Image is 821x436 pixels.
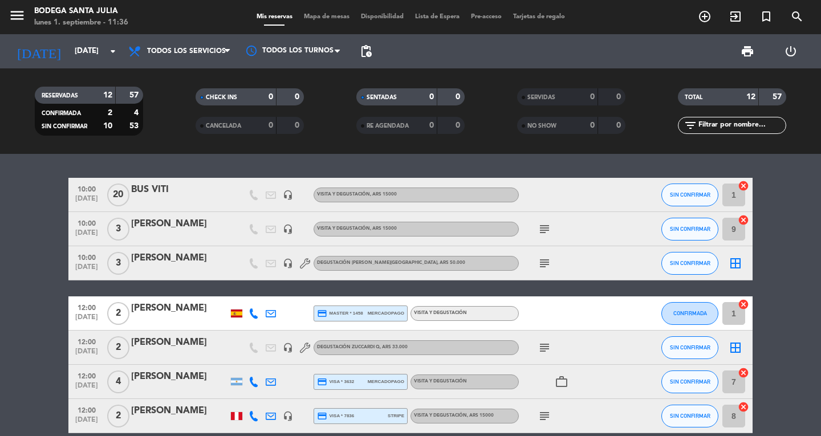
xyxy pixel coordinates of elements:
[72,216,101,229] span: 10:00
[131,301,228,316] div: [PERSON_NAME]
[437,260,465,265] span: , ARS 50.000
[738,401,749,413] i: cancel
[790,10,804,23] i: search
[729,341,742,354] i: border_all
[429,93,434,101] strong: 0
[317,377,354,387] span: visa * 3632
[661,184,718,206] button: SIN CONFIRMAR
[295,121,302,129] strong: 0
[206,95,237,100] span: CHECK INS
[359,44,373,58] span: pending_actions
[738,299,749,310] i: cancel
[456,93,462,101] strong: 0
[147,47,226,55] span: Todos los servicios
[72,263,101,276] span: [DATE]
[107,302,129,325] span: 2
[131,404,228,418] div: [PERSON_NAME]
[42,93,78,99] span: RESERVADAS
[107,405,129,427] span: 2
[72,300,101,313] span: 12:00
[317,345,408,349] span: Degustación Zuccardi Q
[368,309,404,317] span: mercadopago
[590,121,595,129] strong: 0
[108,109,112,117] strong: 2
[72,416,101,429] span: [DATE]
[129,122,141,130] strong: 53
[729,256,742,270] i: border_all
[283,258,293,268] i: headset_mic
[72,335,101,348] span: 12:00
[507,14,571,20] span: Tarjetas de regalo
[107,218,129,241] span: 3
[103,91,112,99] strong: 12
[670,413,710,419] span: SIN CONFIRMAR
[317,226,397,231] span: Visita y Degustación
[42,124,87,129] span: SIN CONFIRMAR
[414,311,467,315] span: Visita y Degustación
[72,182,101,195] span: 10:00
[538,222,551,236] i: subject
[661,302,718,325] button: CONFIRMADA
[131,369,228,384] div: [PERSON_NAME]
[317,411,327,421] i: credit_card
[251,14,298,20] span: Mis reservas
[670,378,710,385] span: SIN CONFIRMAR
[283,190,293,200] i: headset_mic
[456,121,462,129] strong: 0
[72,229,101,242] span: [DATE]
[409,14,465,20] span: Lista de Espera
[131,182,228,197] div: BUS VITI
[72,348,101,361] span: [DATE]
[467,413,494,418] span: , ARS 15000
[317,260,465,265] span: Degustación [PERSON_NAME][GEOGRAPHIC_DATA]
[131,335,228,350] div: [PERSON_NAME]
[661,252,718,275] button: SIN CONFIRMAR
[670,260,710,266] span: SIN CONFIRMAR
[317,377,327,387] i: credit_card
[42,111,81,116] span: CONFIRMADA
[661,405,718,427] button: SIN CONFIRMAR
[527,95,555,100] span: SERVIDAS
[729,10,742,23] i: exit_to_app
[670,191,710,198] span: SIN CONFIRMAR
[555,375,568,389] i: work_outline
[317,411,354,421] span: visa * 7836
[527,123,556,129] span: NO SHOW
[355,14,409,20] span: Disponibilidad
[697,119,786,132] input: Filtrar por nombre...
[131,251,228,266] div: [PERSON_NAME]
[317,308,327,319] i: credit_card
[317,308,363,319] span: master * 1458
[738,214,749,226] i: cancel
[590,93,595,101] strong: 0
[107,336,129,359] span: 2
[283,224,293,234] i: headset_mic
[673,310,707,316] span: CONFIRMADA
[538,341,551,354] i: subject
[670,344,710,351] span: SIN CONFIRMAR
[685,95,702,100] span: TOTAL
[414,413,494,418] span: Visita y Degustación
[269,121,273,129] strong: 0
[72,313,101,327] span: [DATE]
[9,7,26,24] i: menu
[746,93,755,101] strong: 12
[370,192,397,197] span: , ARS 15000
[107,252,129,275] span: 3
[206,123,241,129] span: CANCELADA
[72,250,101,263] span: 10:00
[773,93,784,101] strong: 57
[616,121,623,129] strong: 0
[269,93,273,101] strong: 0
[131,217,228,231] div: [PERSON_NAME]
[34,17,128,28] div: lunes 1. septiembre - 11:36
[465,14,507,20] span: Pre-acceso
[616,93,623,101] strong: 0
[414,379,467,384] span: Visita y Degustación
[298,14,355,20] span: Mapa de mesas
[106,44,120,58] i: arrow_drop_down
[283,411,293,421] i: headset_mic
[684,119,697,132] i: filter_list
[759,10,773,23] i: turned_in_not
[769,34,812,68] div: LOG OUT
